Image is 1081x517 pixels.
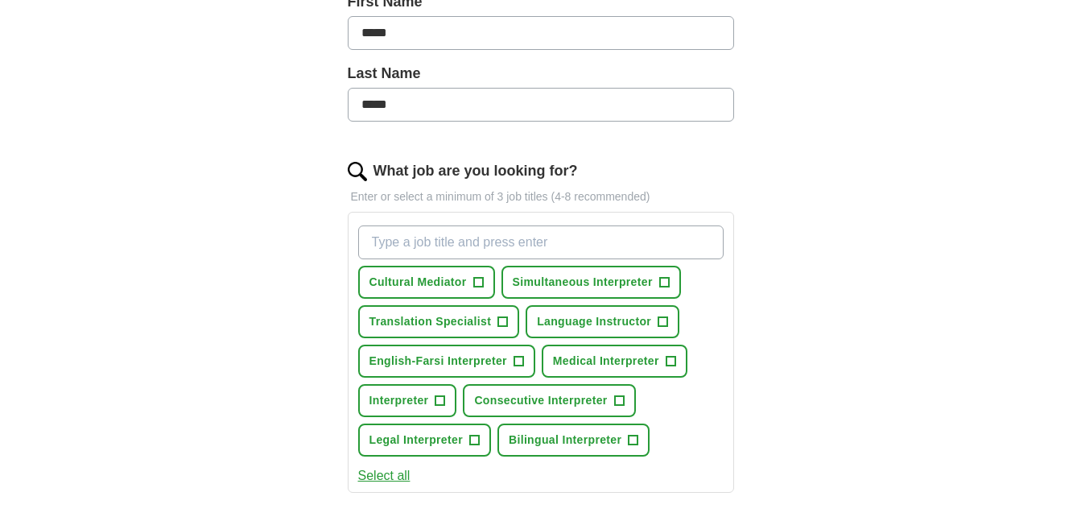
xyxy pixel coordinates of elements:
[358,345,535,378] button: English-Farsi Interpreter
[373,160,578,182] label: What job are you looking for?
[553,353,659,370] span: Medical Interpreter
[509,432,621,449] span: Bilingual Interpreter
[537,313,651,330] span: Language Instructor
[369,392,429,409] span: Interpreter
[358,424,491,457] button: Legal Interpreter
[358,225,724,259] input: Type a job title and press enter
[474,392,607,409] span: Consecutive Interpreter
[513,274,653,291] span: Simultaneous Interpreter
[348,63,734,85] label: Last Name
[542,345,687,378] button: Medical Interpreter
[348,162,367,181] img: search.png
[369,353,507,370] span: English-Farsi Interpreter
[358,305,520,338] button: Translation Specialist
[358,266,495,299] button: Cultural Mediator
[463,384,635,417] button: Consecutive Interpreter
[369,313,492,330] span: Translation Specialist
[501,266,681,299] button: Simultaneous Interpreter
[497,424,650,457] button: Bilingual Interpreter
[358,466,411,486] button: Select all
[526,305,679,338] button: Language Instructor
[358,384,457,417] button: Interpreter
[369,432,463,449] span: Legal Interpreter
[369,274,467,291] span: Cultural Mediator
[348,188,734,205] p: Enter or select a minimum of 3 job titles (4-8 recommended)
